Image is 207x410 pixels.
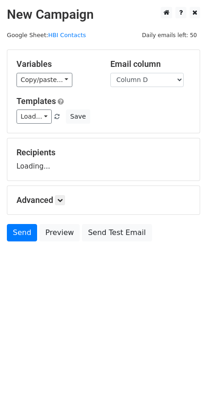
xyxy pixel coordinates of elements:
h5: Advanced [16,195,191,205]
h5: Email column [110,59,191,69]
button: Save [66,109,90,124]
div: Loading... [16,148,191,171]
h2: New Campaign [7,7,200,22]
a: Preview [39,224,80,241]
a: Send Test Email [82,224,152,241]
a: Templates [16,96,56,106]
a: Load... [16,109,52,124]
h5: Variables [16,59,97,69]
small: Google Sheet: [7,32,86,38]
a: Copy/paste... [16,73,72,87]
a: HBI Contacts [48,32,86,38]
a: Send [7,224,37,241]
span: Daily emails left: 50 [139,30,200,40]
a: Daily emails left: 50 [139,32,200,38]
h5: Recipients [16,148,191,158]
